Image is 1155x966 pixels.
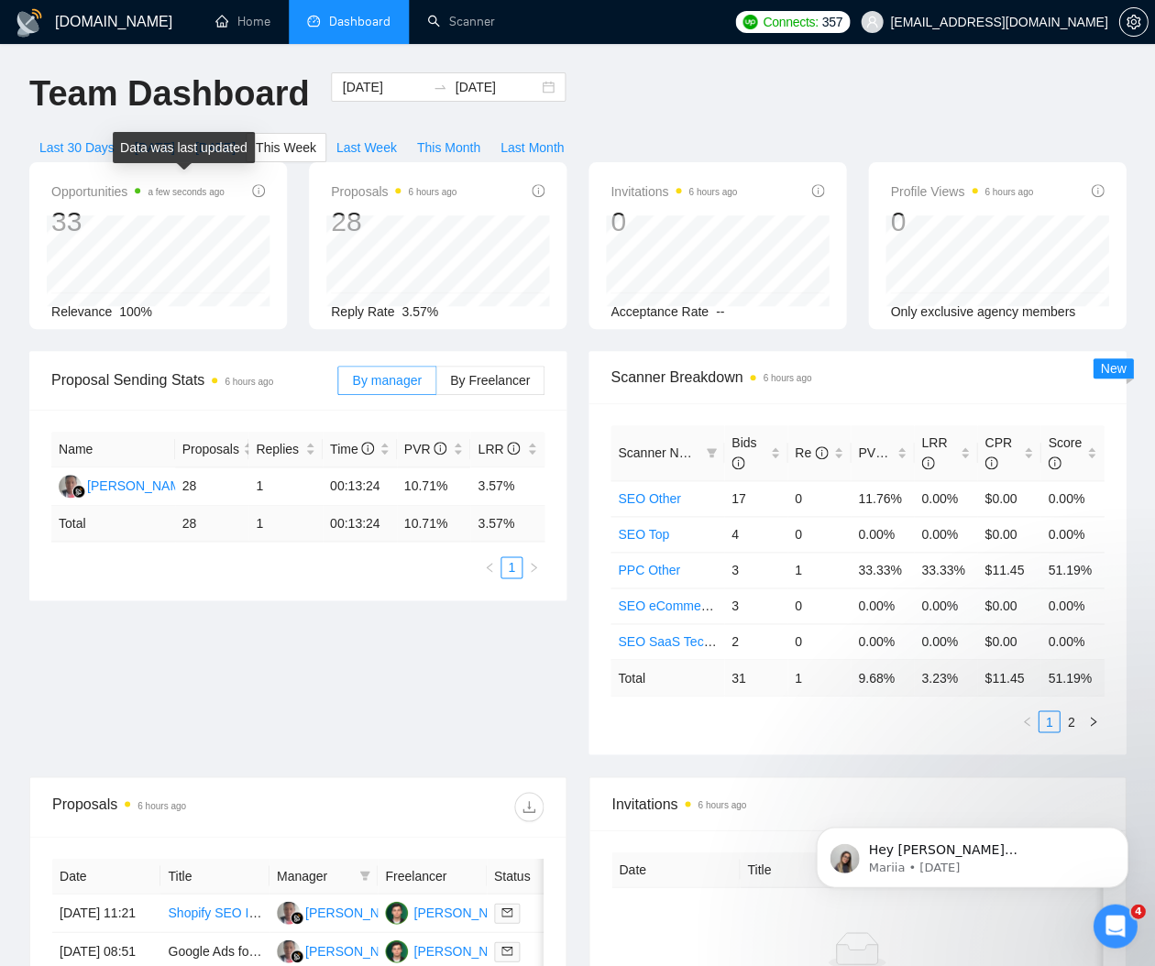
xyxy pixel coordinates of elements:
[522,556,544,578] button: right
[160,858,269,894] th: Title
[52,894,160,932] td: [DATE] 11:21
[914,552,977,587] td: 33.33%
[887,446,900,459] span: info-circle
[478,442,520,456] span: LRR
[787,623,851,659] td: 0
[323,467,397,506] td: 00:13:24
[821,12,841,32] span: 357
[724,659,787,695] td: 31
[175,506,249,542] td: 28
[724,516,787,552] td: 4
[417,137,480,158] span: This Month
[29,72,309,115] h1: Team Dashboard
[148,187,224,197] time: a few seconds ago
[52,858,160,894] th: Date
[851,659,914,695] td: 9.68 %
[1040,516,1104,552] td: 0.00%
[618,563,680,577] a: PPC Other
[361,442,374,455] span: info-circle
[119,304,152,319] span: 100%
[501,906,512,917] span: mail
[716,304,724,319] span: --
[342,77,425,97] input: Start date
[851,552,914,587] td: 33.33%
[977,587,1040,623] td: $0.00
[336,137,397,158] span: Last Week
[397,506,471,542] td: 10.71 %
[1100,361,1126,376] span: New
[706,447,717,458] span: filter
[277,904,411,918] a: WW[PERSON_NAME]
[610,659,724,695] td: Total
[291,950,303,962] img: gigradar-bm.png
[1040,659,1104,695] td: 51.19 %
[522,556,544,578] li: Next Page
[984,187,1033,197] time: 6 hours ago
[269,858,378,894] th: Manager
[385,904,519,918] a: MS[PERSON_NAME]
[1048,456,1061,469] span: info-circle
[256,439,302,459] span: Replies
[618,527,669,542] a: SEO Top
[610,204,737,239] div: 0
[427,14,495,29] a: searchScanner
[51,304,112,319] span: Relevance
[225,377,273,387] time: 6 hours ago
[618,445,703,460] span: Scanner Name
[51,181,225,203] span: Opportunities
[500,556,522,578] li: 1
[484,562,495,573] span: left
[914,516,977,552] td: 0.00%
[404,442,447,456] span: PVR
[494,865,569,885] span: Status
[500,137,564,158] span: Last Month
[168,905,326,919] a: Shopify SEO Improvements
[39,137,115,158] span: Last 30 Days
[890,304,1075,319] span: Only exclusive agency members
[470,506,544,542] td: 3.57 %
[433,80,447,94] span: swap-right
[811,184,824,197] span: info-circle
[515,799,543,814] span: download
[977,480,1040,516] td: $0.00
[52,792,298,821] div: Proposals
[305,902,411,922] div: [PERSON_NAME]
[507,442,520,455] span: info-circle
[698,799,746,809] time: 6 hours ago
[984,456,997,469] span: info-circle
[51,432,175,467] th: Name
[80,71,316,87] p: Message from Mariia, sent 1w ago
[478,556,500,578] li: Previous Page
[29,133,125,162] button: Last 30 Days
[1040,480,1104,516] td: 0.00%
[1039,711,1059,731] a: 1
[977,659,1040,695] td: $ 11.45
[1040,623,1104,659] td: 0.00%
[977,552,1040,587] td: $11.45
[795,445,828,460] span: Re
[277,939,300,962] img: WW
[528,562,539,573] span: right
[160,894,269,932] td: Shopify SEO Improvements
[1087,716,1098,727] span: right
[329,14,390,29] span: Dashboard
[610,304,709,319] span: Acceptance Rate
[407,133,490,162] button: This Month
[413,940,519,961] div: [PERSON_NAME]
[501,945,512,956] span: mail
[413,902,519,922] div: [PERSON_NAME]
[851,623,914,659] td: 0.00%
[788,788,1155,917] iframe: Intercom notifications message
[724,587,787,623] td: 3
[87,476,192,496] div: [PERSON_NAME]
[514,792,544,821] button: download
[618,491,680,506] a: SEO Other
[914,623,977,659] td: 0.00%
[307,15,320,27] span: dashboard
[890,204,1033,239] div: 0
[763,373,811,383] time: 6 hours ago
[914,587,977,623] td: 0.00%
[532,184,544,197] span: info-circle
[331,304,394,319] span: Reply Rate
